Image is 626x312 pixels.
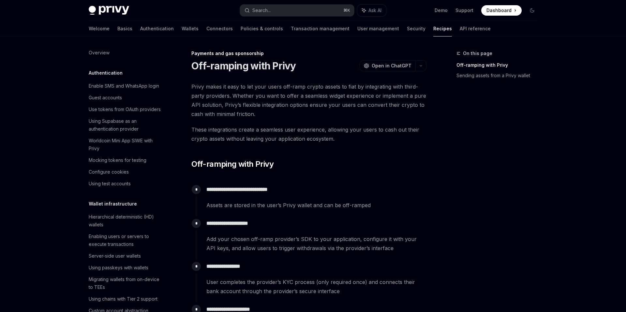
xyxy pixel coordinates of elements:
[191,159,274,169] span: Off-ramping with Privy
[83,231,167,250] a: Enabling users or servers to execute transactions
[191,60,296,72] h1: Off-ramping with Privy
[83,166,167,178] a: Configure cookies
[140,21,174,36] a: Authentication
[83,178,167,190] a: Using test accounts
[83,154,167,166] a: Mocking tokens for testing
[89,21,110,36] a: Welcome
[89,106,161,113] div: Use tokens from OAuth providers
[89,252,141,260] div: Server-side user wallets
[83,92,167,104] a: Guest accounts
[83,274,167,293] a: Migrating wallets from on-device to TEEs
[206,201,426,210] span: Assets are stored in the user’s Privy wallet and can be off-ramped
[89,168,129,176] div: Configure cookies
[206,277,426,296] span: User completes the provider’s KYC process (only required once) and connects their bank account th...
[206,234,426,253] span: Add your chosen off-ramp provider’s SDK to your application, configure it with your API keys, and...
[191,82,426,119] span: Privy makes it easy to let your users off-ramp crypto assets to fiat by integrating with third-pa...
[343,8,350,13] span: ⌘ K
[89,276,163,291] div: Migrating wallets from on-device to TEEs
[89,69,123,77] h5: Authentication
[83,262,167,274] a: Using passkeys with wallets
[89,94,122,102] div: Guest accounts
[368,7,381,14] span: Ask AI
[83,135,167,154] a: Worldcoin Mini App SIWE with Privy
[89,137,163,152] div: Worldcoin Mini App SIWE with Privy
[83,211,167,231] a: Hierarchical deterministic (HD) wallets
[463,50,492,57] span: On this page
[191,50,426,57] div: Payments and gas sponsorship
[89,213,163,229] div: Hierarchical deterministic (HD) wallets
[455,7,473,14] a: Support
[291,21,350,36] a: Transaction management
[456,60,543,70] a: Off-ramping with Privy
[191,125,426,143] span: These integrations create a seamless user experience, allowing your users to cash out their crypt...
[89,6,129,15] img: dark logo
[83,293,167,305] a: Using chains with Tier 2 support
[83,104,167,115] a: Use tokens from OAuth providers
[89,156,146,164] div: Mocking tokens for testing
[89,180,131,188] div: Using test accounts
[357,21,399,36] a: User management
[360,60,415,71] button: Open in ChatGPT
[89,117,163,133] div: Using Supabase as an authentication provider
[117,21,132,36] a: Basics
[527,5,537,16] button: Toggle dark mode
[456,70,543,81] a: Sending assets from a Privy wallet
[372,63,411,69] span: Open in ChatGPT
[241,21,283,36] a: Policies & controls
[83,115,167,135] a: Using Supabase as an authentication provider
[182,21,199,36] a: Wallets
[460,21,491,36] a: API reference
[357,5,386,16] button: Ask AI
[89,49,110,57] div: Overview
[83,250,167,262] a: Server-side user wallets
[206,21,233,36] a: Connectors
[481,5,522,16] a: Dashboard
[83,80,167,92] a: Enable SMS and WhatsApp login
[433,21,452,36] a: Recipes
[89,200,137,208] h5: Wallet infrastructure
[240,5,354,16] button: Search...⌘K
[89,233,163,248] div: Enabling users or servers to execute transactions
[435,7,448,14] a: Demo
[89,264,148,272] div: Using passkeys with wallets
[89,82,159,90] div: Enable SMS and WhatsApp login
[486,7,512,14] span: Dashboard
[407,21,425,36] a: Security
[252,7,271,14] div: Search...
[89,295,157,303] div: Using chains with Tier 2 support
[83,47,167,59] a: Overview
